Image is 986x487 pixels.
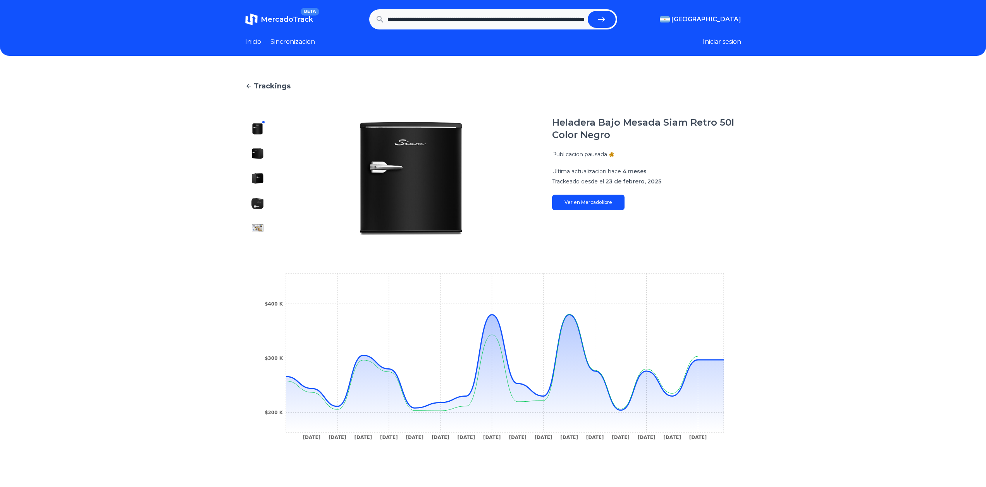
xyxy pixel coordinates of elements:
h1: Heladera Bajo Mesada Siam Retro 50l Color Negro [552,116,741,141]
tspan: [DATE] [483,435,501,440]
tspan: [DATE] [354,435,372,440]
tspan: [DATE] [637,435,655,440]
tspan: [DATE] [457,435,475,440]
tspan: [DATE] [560,435,578,440]
tspan: [DATE] [689,435,707,440]
span: Trackeado desde el [552,178,604,185]
button: Iniciar sesion [703,37,741,47]
tspan: [DATE] [380,435,398,440]
tspan: [DATE] [431,435,449,440]
tspan: [DATE] [303,435,320,440]
span: 23 de febrero, 2025 [606,178,661,185]
img: Heladera Bajo Mesada Siam Retro 50l Color Negro [251,147,264,160]
tspan: $400 K [265,301,283,307]
span: Ultima actualizacion hace [552,168,621,175]
tspan: [DATE] [329,435,346,440]
img: Heladera Bajo Mesada Siam Retro 50l Color Negro [251,222,264,234]
img: Heladera Bajo Mesada Siam Retro 50l Color Negro [251,123,264,135]
a: Sincronizacion [270,37,315,47]
button: [GEOGRAPHIC_DATA] [660,15,741,24]
span: Trackings [254,81,291,92]
img: Argentina [660,16,670,22]
tspan: [DATE] [534,435,552,440]
tspan: $300 K [265,356,283,361]
tspan: [DATE] [406,435,423,440]
tspan: [DATE] [663,435,681,440]
tspan: [DATE] [612,435,630,440]
tspan: $200 K [265,410,283,415]
a: Trackings [245,81,741,92]
a: Ver en Mercadolibre [552,195,625,210]
span: [GEOGRAPHIC_DATA] [671,15,741,24]
p: Publicacion pausada [552,150,607,158]
img: MercadoTrack [245,13,258,26]
tspan: [DATE] [586,435,604,440]
span: 4 meses [623,168,647,175]
span: BETA [301,8,319,16]
img: Heladera Bajo Mesada Siam Retro 50l Color Negro [251,172,264,185]
a: Inicio [245,37,261,47]
span: MercadoTrack [261,15,313,24]
a: MercadoTrackBETA [245,13,313,26]
img: Heladera Bajo Mesada Siam Retro 50l Color Negro [286,116,537,240]
tspan: [DATE] [509,435,527,440]
img: Heladera Bajo Mesada Siam Retro 50l Color Negro [251,197,264,209]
